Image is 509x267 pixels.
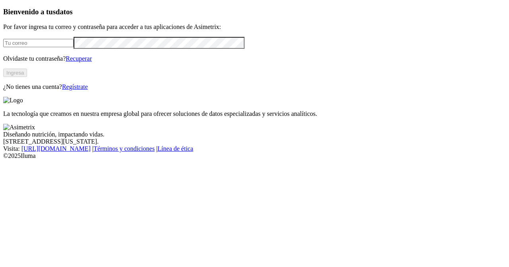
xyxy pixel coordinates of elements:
[3,83,506,90] p: ¿No tienes una cuenta?
[3,39,74,47] input: Tu correo
[3,131,506,138] div: Diseñando nutrición, impactando vidas.
[56,8,73,16] span: datos
[3,23,506,31] p: Por favor ingresa tu correo y contraseña para acceder a tus aplicaciones de Asimetrix:
[3,145,506,152] div: Visita : | |
[21,145,91,152] a: [URL][DOMAIN_NAME]
[93,145,155,152] a: Términos y condiciones
[157,145,193,152] a: Línea de ética
[62,83,88,90] a: Regístrate
[3,110,506,117] p: La tecnología que creamos en nuestra empresa global para ofrecer soluciones de datos especializad...
[66,55,92,62] a: Recuperar
[3,138,506,145] div: [STREET_ADDRESS][US_STATE].
[3,152,506,159] div: © 2025 Iluma
[3,8,506,16] h3: Bienvenido a tus
[3,124,35,131] img: Asimetrix
[3,97,23,104] img: Logo
[3,55,506,62] p: Olvidaste tu contraseña?
[3,69,27,77] button: Ingresa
